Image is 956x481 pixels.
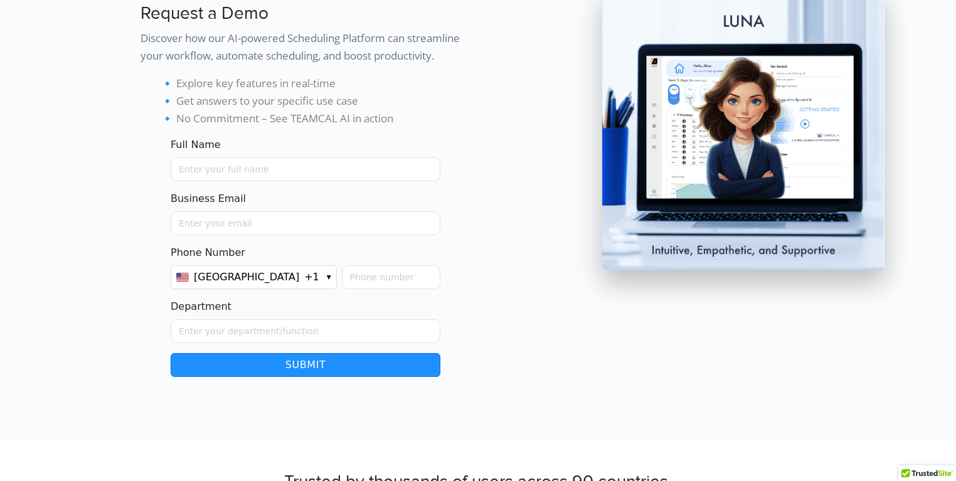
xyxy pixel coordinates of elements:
[161,110,470,127] li: 🔹 No Commitment – See TEAMCAL AI in action
[171,191,246,206] label: Business Email
[327,270,331,283] span: ▾
[171,211,440,235] input: Enter your email
[171,353,440,377] button: Submit
[171,319,440,343] input: Enter your department/function
[304,270,319,285] span: +1
[141,29,470,65] p: Discover how our AI-powered Scheduling Platform can streamline your workflow, automate scheduling...
[171,265,337,289] button: [GEOGRAPHIC_DATA] +1 ▾
[194,270,299,285] span: [GEOGRAPHIC_DATA]
[141,3,470,24] h3: Request a Demo
[176,273,189,282] img: United States flag
[161,75,470,92] li: 🔹 Explore key features in real-time
[171,137,221,152] label: Full Name
[161,92,470,110] li: 🔹 Get answers to your specific use case
[171,157,440,181] input: Name must only contain letters and spaces
[171,299,231,314] label: Department
[171,245,245,260] label: Phone Number
[342,265,440,289] input: Phone number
